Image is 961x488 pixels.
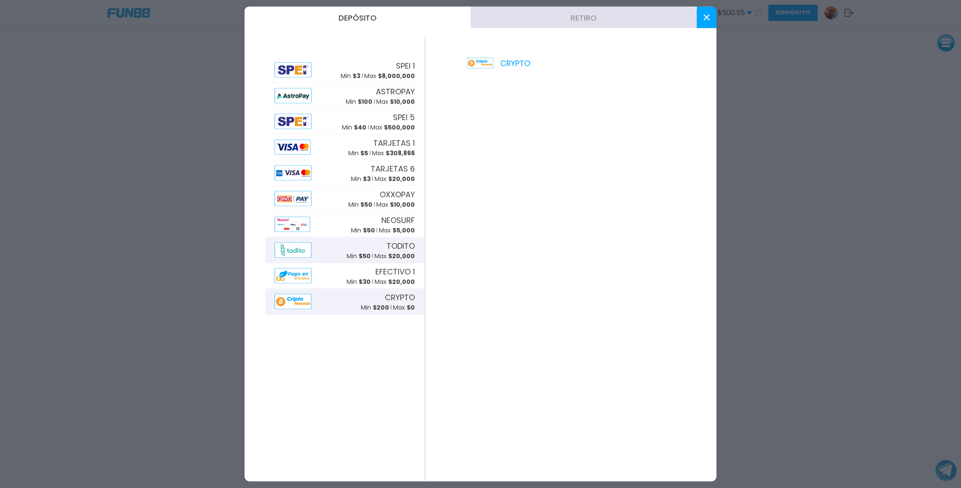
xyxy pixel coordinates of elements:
[388,277,415,286] span: $ 20,000
[471,7,697,28] button: Retiro
[361,303,389,312] p: Min
[467,57,530,69] p: CRYPTO
[380,188,415,200] span: OXXOPAY
[275,243,311,258] img: Alipay
[371,163,415,174] span: TARJETAS 6
[393,226,415,234] span: $ 5,000
[407,303,415,311] span: $ 0
[384,123,415,131] span: $ 500,000
[265,289,424,315] button: AlipayCRYPTOMin $200Max $0
[275,191,311,206] img: Alipay
[370,123,415,132] p: Max
[351,174,371,183] p: Min
[275,268,311,283] img: Alipay
[275,217,310,232] img: Alipay
[347,251,371,260] p: Min
[373,303,389,311] span: $ 200
[359,277,371,286] span: $ 30
[393,303,415,312] p: Max
[359,251,371,260] span: $ 50
[360,200,372,208] span: $ 50
[390,200,415,208] span: $ 10,000
[275,166,311,181] img: Alipay
[265,238,424,263] button: AlipayTODITOMin $50Max $20,000
[388,174,415,183] span: $ 20,000
[376,85,415,97] span: ASTROPAY
[265,57,424,83] button: AlipaySPEI 1Min $3Max $8,000,000
[265,135,424,160] button: AlipayTARJETAS 1Min $5Max $308,866
[342,123,366,132] p: Min
[375,174,415,183] p: Max
[379,226,415,235] p: Max
[375,251,415,260] p: Max
[353,71,360,80] span: $ 3
[393,111,415,123] span: SPEI 5
[386,148,415,157] span: $ 308,866
[360,148,368,157] span: $ 5
[381,214,415,226] span: NEOSURF
[376,200,415,209] p: Max
[245,7,471,28] button: Depósito
[265,263,424,289] button: AlipayEFECTIVO 1Min $30Max $20,000
[275,88,311,103] img: Alipay
[372,148,415,157] p: Max
[265,109,424,135] button: AlipaySPEI 5Min $40Max $500,000
[265,160,424,186] button: AlipayTARJETAS 6Min $3Max $20,000
[378,71,415,80] span: $ 8,000,000
[265,212,424,238] button: AlipayNEOSURFMin $50Max $5,000
[275,140,311,155] img: Alipay
[275,63,311,78] img: Alipay
[351,226,375,235] p: Min
[388,251,415,260] span: $ 20,000
[385,291,415,303] span: CRYPTO
[375,265,415,277] span: EFECTIVO 1
[348,148,368,157] p: Min
[396,60,415,71] span: SPEI 1
[348,200,372,209] p: Min
[275,294,311,309] img: Alipay
[376,97,415,106] p: Max
[346,97,372,106] p: Min
[364,71,415,80] p: Max
[341,71,360,80] p: Min
[265,186,424,212] button: AlipayOXXOPAYMin $50Max $10,000
[354,123,366,131] span: $ 40
[265,83,424,109] button: AlipayASTROPAYMin $100Max $10,000
[373,137,415,148] span: TARJETAS 1
[275,114,311,129] img: Alipay
[347,277,371,286] p: Min
[375,277,415,286] p: Max
[363,174,371,183] span: $ 3
[358,97,372,105] span: $ 100
[363,226,375,234] span: $ 50
[387,240,415,251] span: TODITO
[390,97,415,105] span: $ 10,000
[467,58,493,69] img: Platform Logo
